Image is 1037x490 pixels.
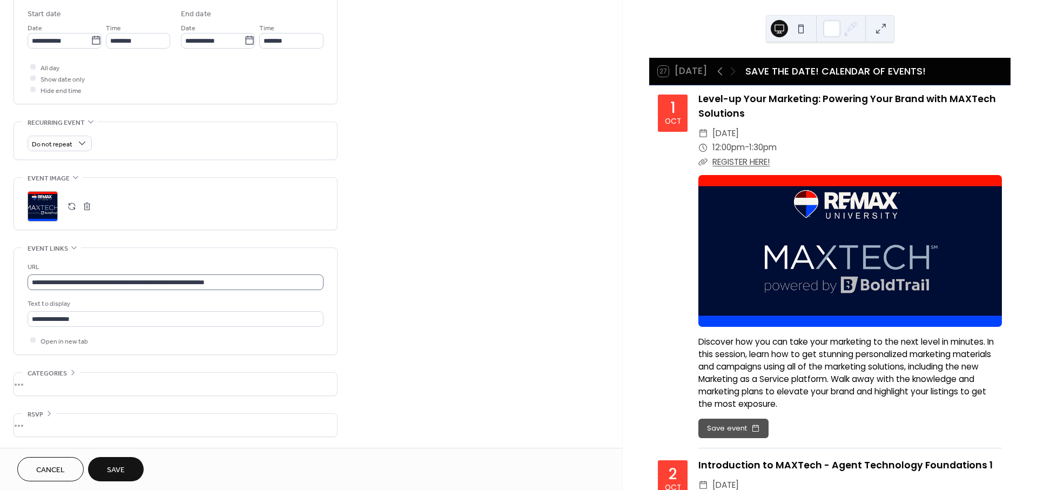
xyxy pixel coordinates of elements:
[745,64,926,78] div: SAVE THE DATE! CALENDAR OF EVENTS!
[665,118,681,125] div: Oct
[698,126,708,140] div: ​
[259,22,274,33] span: Time
[749,140,777,155] span: 1:30pm
[181,9,211,20] div: End date
[41,335,88,347] span: Open in new tab
[28,9,61,20] div: Start date
[107,465,125,476] span: Save
[712,126,739,140] span: [DATE]
[698,140,708,155] div: ​
[41,73,85,85] span: Show date only
[698,335,1002,411] div: Discover how you can take your marketing to the next level in minutes. In this session, learn how...
[28,173,70,184] span: Event image
[41,62,59,73] span: All day
[41,85,82,96] span: Hide end time
[698,459,993,472] a: Introduction to MAXTech - Agent Technology Foundations 1
[669,467,677,482] div: 2
[698,155,708,169] div: ​
[14,373,337,395] div: •••
[28,409,43,420] span: RSVP
[32,138,72,150] span: Do not repeat
[181,22,196,33] span: Date
[698,92,996,119] a: Level-up Your Marketing: Powering Your Brand with MAXTech Solutions
[106,22,121,33] span: Time
[14,414,337,437] div: •••
[28,298,321,310] div: Text to display
[88,457,144,481] button: Save
[36,465,65,476] span: Cancel
[28,261,321,273] div: URL
[28,368,67,379] span: Categories
[28,191,58,221] div: ;
[17,457,84,481] button: Cancel
[28,22,42,33] span: Date
[712,156,770,167] a: REGISTER HERE!
[745,140,749,155] span: -
[670,100,676,116] div: 1
[28,117,85,129] span: Recurring event
[28,243,68,254] span: Event links
[712,140,745,155] span: 12:00pm
[698,419,769,438] button: Save event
